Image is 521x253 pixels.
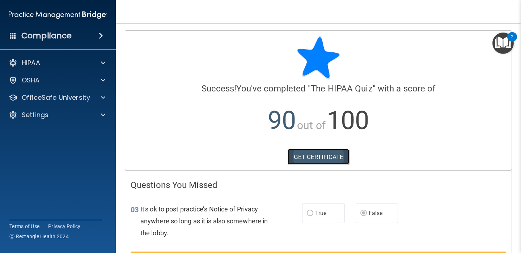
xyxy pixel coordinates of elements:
img: blue-star-rounded.9d042014.png [297,36,340,80]
span: Success! [202,83,237,94]
span: 90 [268,106,296,135]
h4: You've completed " " with a score of [131,84,506,93]
a: OfficeSafe University [9,93,105,102]
div: 2 [511,37,513,46]
a: Settings [9,111,105,119]
span: The HIPAA Quiz [311,83,372,94]
input: True [307,211,313,216]
span: out of [297,119,326,132]
a: GET CERTIFICATE [288,149,350,165]
input: False [360,211,367,216]
span: Ⓒ Rectangle Health 2024 [9,233,69,240]
button: Open Resource Center, 2 new notifications [492,33,514,54]
a: Privacy Policy [48,223,81,230]
p: OfficeSafe University [22,93,90,102]
span: False [369,210,383,216]
p: OSHA [22,76,40,85]
h4: Questions You Missed [131,180,506,190]
img: PMB logo [9,8,107,22]
span: 03 [131,205,139,214]
span: It's ok to post practice’s Notice of Privacy anywhere so long as it is also somewhere in the lobby. [140,205,268,237]
p: Settings [22,111,48,119]
a: Terms of Use [9,223,39,230]
span: 100 [327,106,369,135]
a: OSHA [9,76,105,85]
a: HIPAA [9,59,105,67]
span: True [315,210,326,216]
h4: Compliance [21,31,72,41]
p: HIPAA [22,59,40,67]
